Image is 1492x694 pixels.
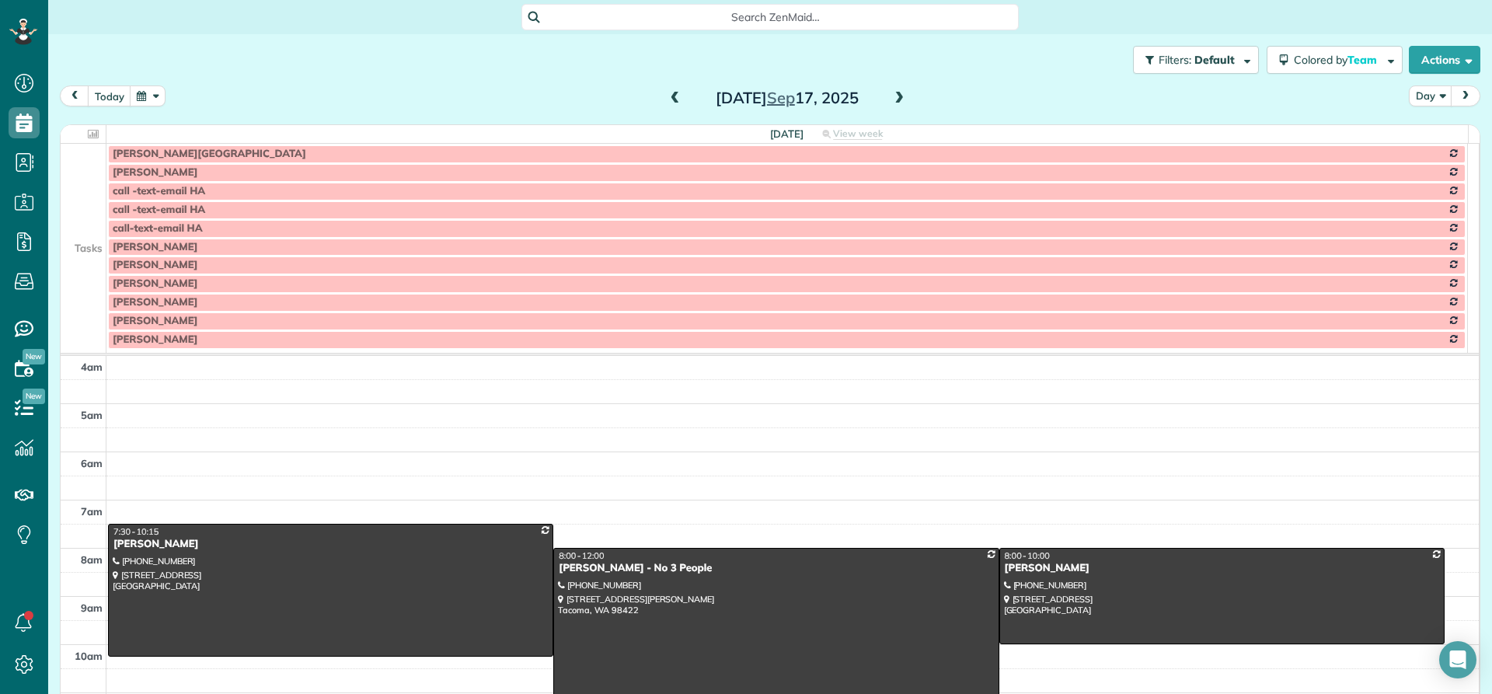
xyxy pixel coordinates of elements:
span: Colored by [1294,53,1382,67]
span: 8:00 - 10:00 [1005,550,1050,561]
span: [PERSON_NAME] [113,259,197,271]
span: 7:30 - 10:15 [113,526,159,537]
span: [DATE] [770,127,804,140]
div: [PERSON_NAME] [113,538,549,551]
span: 10am [75,650,103,662]
span: [PERSON_NAME] [113,296,197,309]
span: call-text-email HA [113,222,203,235]
h2: [DATE] 17, 2025 [690,89,884,106]
span: [PERSON_NAME] [113,166,197,179]
button: Filters: Default [1133,46,1259,74]
span: [PERSON_NAME] [113,241,197,253]
span: New [23,349,45,364]
span: Default [1194,53,1236,67]
button: Day [1409,85,1452,106]
span: [PERSON_NAME] [113,333,197,346]
span: [PERSON_NAME] [113,315,197,327]
span: 4am [81,361,103,373]
span: call -text-email HA [113,204,205,216]
div: [PERSON_NAME] [1004,562,1440,575]
div: [PERSON_NAME] - No 3 People [558,562,994,575]
span: [PERSON_NAME] [113,277,197,290]
span: call -text-email HA [113,185,205,197]
span: 5am [81,409,103,421]
button: today [88,85,131,106]
span: 8:00 - 12:00 [559,550,604,561]
span: Team [1347,53,1379,67]
button: Colored byTeam [1267,46,1403,74]
a: Filters: Default [1125,46,1259,74]
span: 7am [81,505,103,518]
span: Filters: [1159,53,1191,67]
span: New [23,389,45,404]
button: next [1451,85,1480,106]
div: Open Intercom Messenger [1439,641,1476,678]
span: View week [833,127,883,140]
span: 8am [81,553,103,566]
span: Sep [767,88,795,107]
span: 6am [81,457,103,469]
button: Actions [1409,46,1480,74]
span: [PERSON_NAME][GEOGRAPHIC_DATA] [113,148,306,160]
button: prev [60,85,89,106]
span: 9am [81,602,103,614]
